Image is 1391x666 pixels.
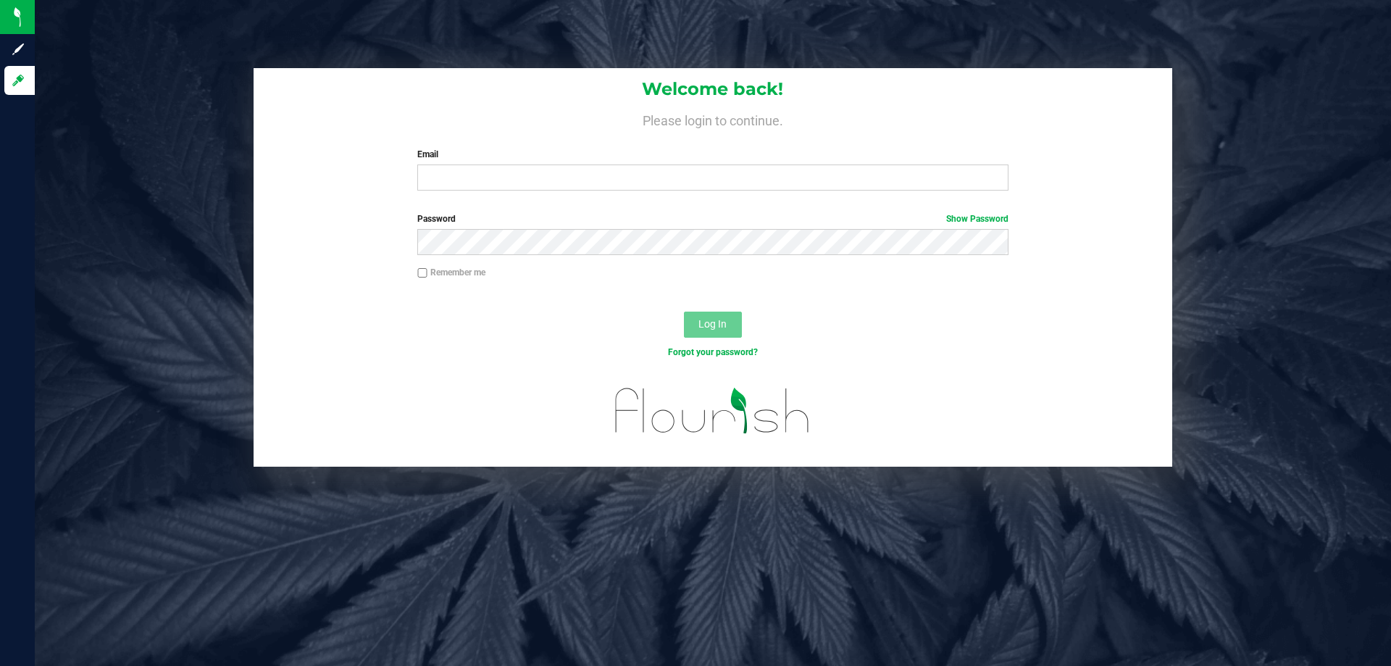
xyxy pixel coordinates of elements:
[946,214,1008,224] a: Show Password
[598,374,827,448] img: flourish_logo.svg
[254,110,1172,128] h4: Please login to continue.
[417,268,427,278] input: Remember me
[417,214,456,224] span: Password
[417,266,485,279] label: Remember me
[254,80,1172,99] h1: Welcome back!
[417,148,1008,161] label: Email
[11,73,25,88] inline-svg: Log in
[668,347,758,357] a: Forgot your password?
[684,312,742,338] button: Log In
[11,42,25,57] inline-svg: Sign up
[698,318,727,330] span: Log In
